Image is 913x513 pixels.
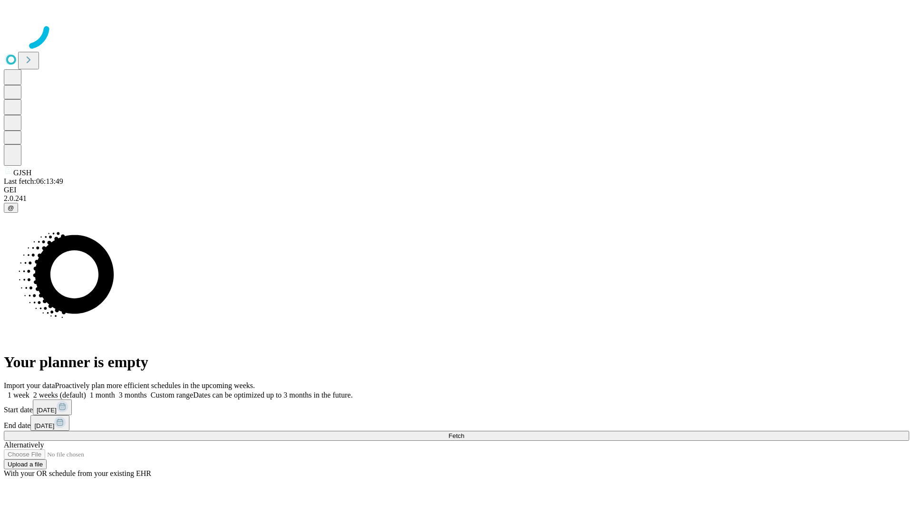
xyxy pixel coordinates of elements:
[30,415,69,431] button: [DATE]
[33,399,72,415] button: [DATE]
[55,381,255,389] span: Proactively plan more efficient schedules in the upcoming weeks.
[4,353,909,371] h1: Your planner is empty
[4,186,909,194] div: GEI
[4,441,44,449] span: Alternatively
[33,391,86,399] span: 2 weeks (default)
[4,415,909,431] div: End date
[4,459,47,469] button: Upload a file
[119,391,147,399] span: 3 months
[8,204,14,211] span: @
[90,391,115,399] span: 1 month
[13,169,31,177] span: GJSH
[4,381,55,389] span: Import your data
[4,194,909,203] div: 2.0.241
[4,431,909,441] button: Fetch
[4,399,909,415] div: Start date
[4,469,151,477] span: With your OR schedule from your existing EHR
[34,422,54,429] span: [DATE]
[37,407,57,414] span: [DATE]
[151,391,193,399] span: Custom range
[4,203,18,213] button: @
[448,432,464,439] span: Fetch
[4,177,63,185] span: Last fetch: 06:13:49
[193,391,352,399] span: Dates can be optimized up to 3 months in the future.
[8,391,29,399] span: 1 week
